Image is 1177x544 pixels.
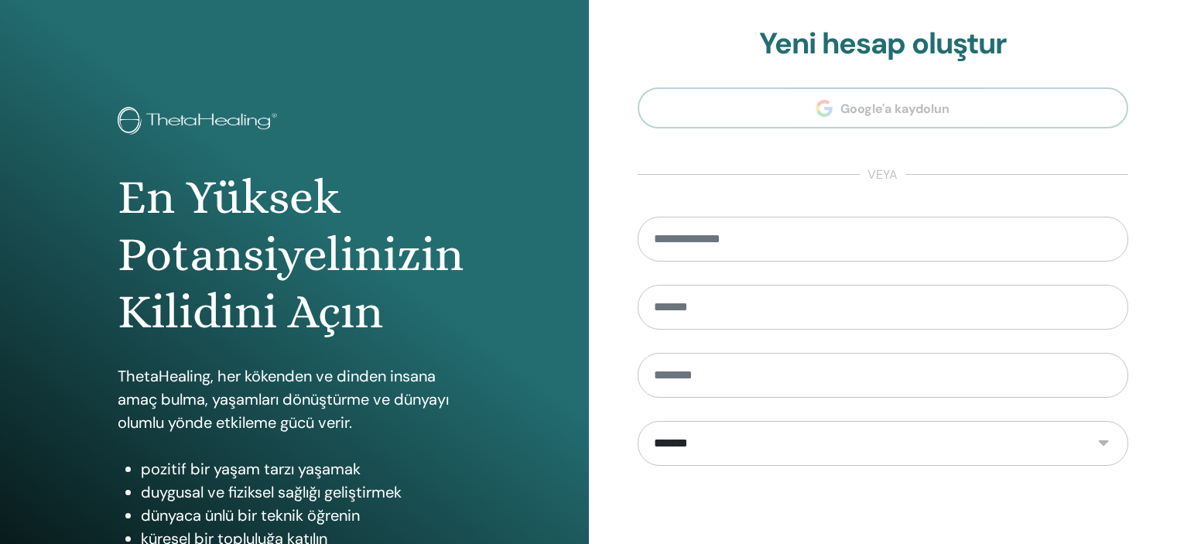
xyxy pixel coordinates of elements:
li: duygusal ve fiziksel sağlığı geliştirmek [141,481,471,504]
li: pozitif bir yaşam tarzı yaşamak [141,457,471,481]
h2: Yeni hesap oluştur [638,26,1129,62]
h1: En Yüksek Potansiyelinizin Kilidini Açın [118,169,471,341]
p: ThetaHealing, her kökenden ve dinden insana amaç bulma, yaşamları dönüştürme ve dünyayı olumlu yö... [118,364,471,434]
span: veya [860,166,905,184]
li: dünyaca ünlü bir teknik öğrenin [141,504,471,527]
